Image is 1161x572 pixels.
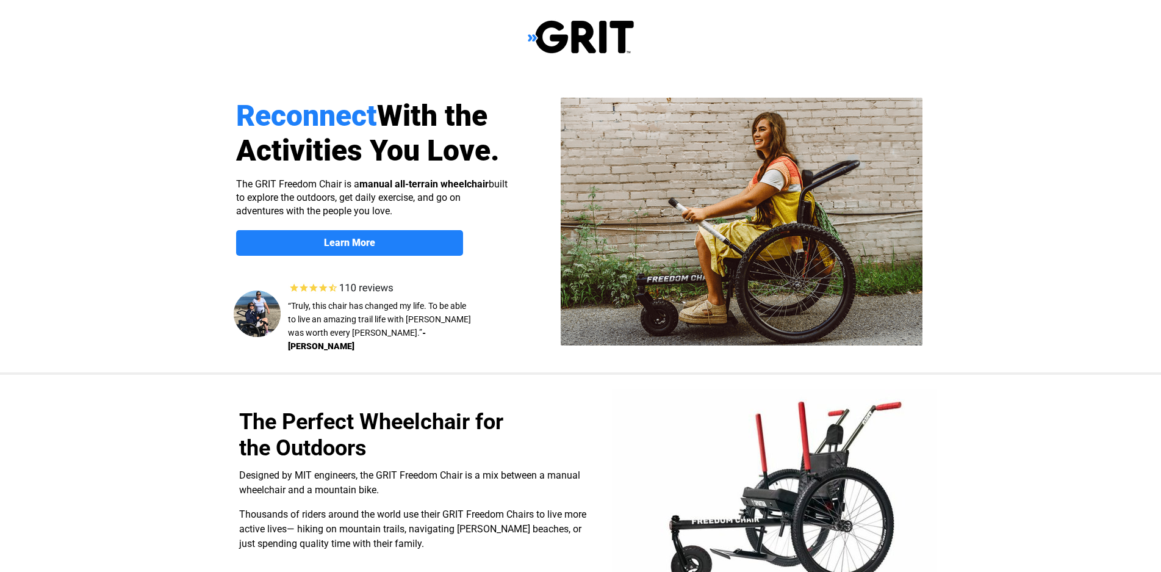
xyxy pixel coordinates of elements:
[236,230,463,256] a: Learn More
[359,178,489,190] strong: manual all-terrain wheelchair
[288,301,471,338] span: “Truly, this chair has changed my life. To be able to live an amazing trail life with [PERSON_NAM...
[239,509,586,549] span: Thousands of riders around the world use their GRIT Freedom Chairs to live more active lives— hik...
[324,237,375,248] strong: Learn More
[236,98,377,133] span: Reconnect
[236,133,500,168] span: Activities You Love.
[377,98,487,133] span: With the
[239,469,580,496] span: Designed by MIT engineers, the GRIT Freedom Chair is a mix between a manual wheelchair and a moun...
[236,178,508,217] span: The GRIT Freedom Chair is a built to explore the outdoors, get daily exercise, and go on adventur...
[239,409,503,461] span: The Perfect Wheelchair for the Outdoors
